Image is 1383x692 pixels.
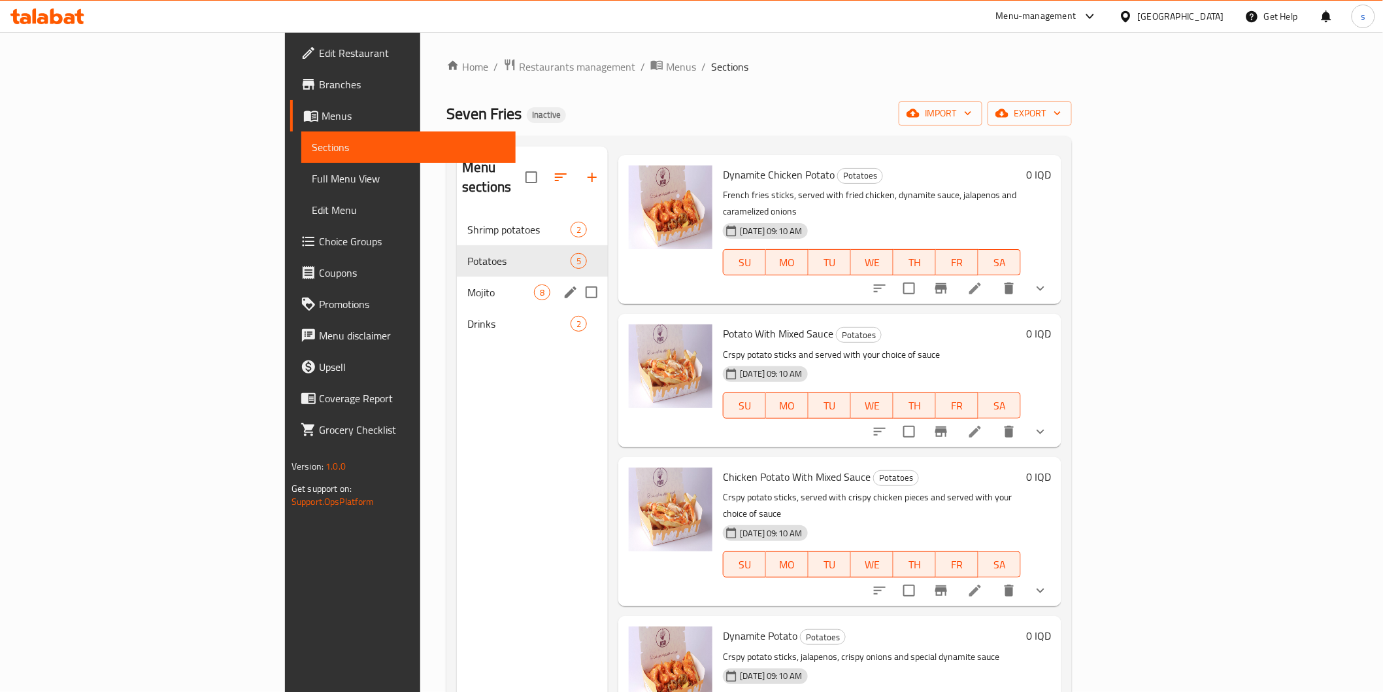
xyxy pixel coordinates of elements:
[666,59,696,75] span: Menus
[1025,575,1056,606] button: show more
[967,424,983,440] a: Edit menu item
[534,285,550,300] div: items
[814,555,846,574] span: TU
[993,416,1025,447] button: delete
[723,347,1021,363] p: Crspy potato sticks and served with your choice of sauce
[467,316,571,332] span: Drinks
[851,392,893,419] button: WE
[290,320,516,351] a: Menu disclaimer
[993,273,1025,304] button: delete
[301,194,516,226] a: Edit Menu
[996,9,1076,24] div: Menu-management
[629,468,712,551] img: Chicken Potato With Mixed Sauce
[723,649,1021,665] p: Crspy potato sticks, jalapenos, crispy onions and special dynamite sauce
[457,277,608,308] div: Mojito8edit
[723,551,766,578] button: SU
[1025,416,1056,447] button: show more
[723,467,871,487] span: Chicken Potato With Mixed Sauce
[856,396,888,415] span: WE
[771,555,803,574] span: MO
[735,670,807,682] span: [DATE] 09:10 AM
[290,37,516,69] a: Edit Restaurant
[641,59,645,75] li: /
[711,59,748,75] span: Sections
[723,489,1021,522] p: Crspy potato sticks, served with crispy chicken pieces and served with your choice of sauce
[874,470,918,485] span: Potatoes
[978,249,1021,275] button: SA
[571,316,587,332] div: items
[893,551,936,578] button: TH
[899,253,931,272] span: TH
[895,577,923,604] span: Select to update
[766,249,808,275] button: MO
[1026,165,1051,184] h6: 0 IQD
[723,324,833,343] span: Potato With Mixed Sauce
[735,368,807,380] span: [DATE] 09:10 AM
[319,328,505,343] span: Menu disclaimer
[936,392,978,419] button: FR
[814,396,846,415] span: TU
[766,551,808,578] button: MO
[519,59,635,75] span: Restaurants management
[290,383,516,414] a: Coverage Report
[837,168,883,184] div: Potatoes
[319,265,505,281] span: Coupons
[925,416,957,447] button: Branch-specific-item
[312,171,505,186] span: Full Menu View
[864,575,895,606] button: sort-choices
[1026,324,1051,343] h6: 0 IQD
[941,253,973,272] span: FR
[723,187,1021,220] p: French fries sticks, served with fried chicken, dynamite sauce, jalapenos and caramelized onions
[1026,468,1051,486] h6: 0 IQD
[735,225,807,237] span: [DATE] 09:10 AM
[301,163,516,194] a: Full Menu View
[899,101,982,126] button: import
[967,281,983,296] a: Edit menu item
[467,285,534,300] span: Mojito
[873,470,919,486] div: Potatoes
[467,253,571,269] span: Potatoes
[290,414,516,445] a: Grocery Checklist
[527,107,566,123] div: Inactive
[899,396,931,415] span: TH
[988,101,1072,126] button: export
[446,58,1072,75] nav: breadcrumb
[771,396,803,415] span: MO
[527,109,566,120] span: Inactive
[984,253,1016,272] span: SA
[814,253,846,272] span: TU
[836,327,882,343] div: Potatoes
[984,396,1016,415] span: SA
[723,165,835,184] span: Dynamite Chicken Potato
[925,575,957,606] button: Branch-specific-item
[851,551,893,578] button: WE
[899,555,931,574] span: TH
[723,626,797,646] span: Dynamite Potato
[1138,9,1224,24] div: [GEOGRAPHIC_DATA]
[290,69,516,100] a: Branches
[801,630,845,645] span: Potatoes
[1033,583,1048,598] svg: Show Choices
[290,351,516,383] a: Upsell
[571,255,586,268] span: 5
[838,168,882,183] span: Potatoes
[837,328,881,343] span: Potatoes
[535,286,550,299] span: 8
[893,392,936,419] button: TH
[319,359,505,375] span: Upsell
[735,527,807,540] span: [DATE] 09:10 AM
[893,249,936,275] button: TH
[800,629,846,645] div: Potatoes
[1361,9,1365,24] span: s
[467,222,571,237] span: Shrimp potatoes
[729,253,761,272] span: SU
[312,139,505,155] span: Sections
[457,214,608,245] div: Shrimp potatoes2
[301,131,516,163] a: Sections
[856,253,888,272] span: WE
[292,493,375,510] a: Support.OpsPlatform
[808,249,851,275] button: TU
[322,108,505,124] span: Menus
[909,105,972,122] span: import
